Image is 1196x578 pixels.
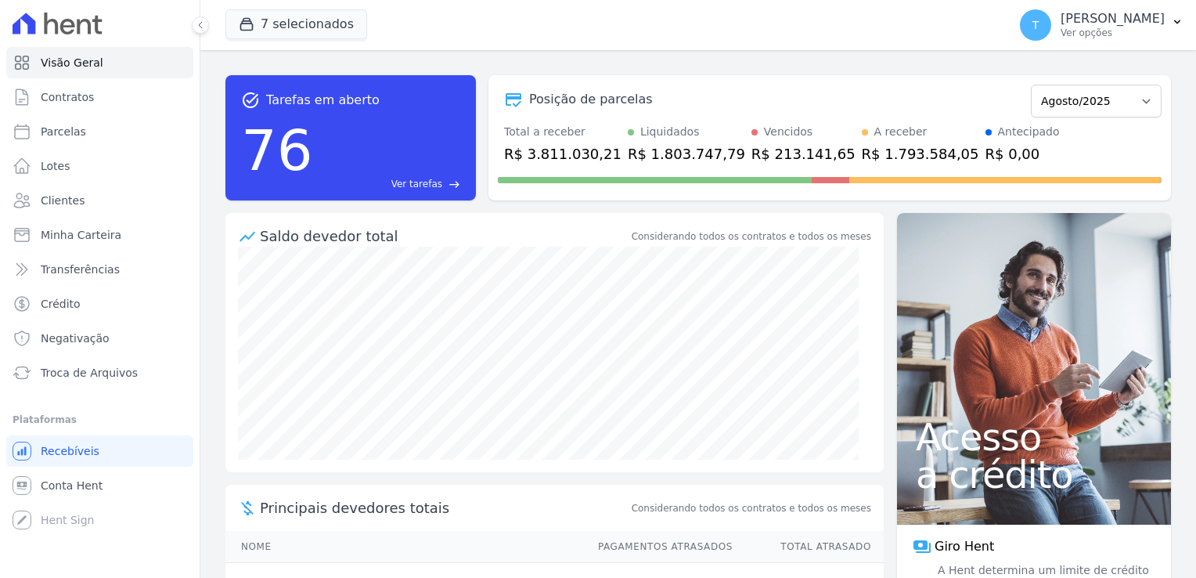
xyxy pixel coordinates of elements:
span: Ver tarefas [391,177,442,191]
div: 76 [241,110,313,191]
div: Posição de parcelas [529,90,653,109]
button: T [PERSON_NAME] Ver opções [1007,3,1196,47]
div: Total a receber [504,124,621,140]
span: Contratos [41,89,94,105]
div: Antecipado [998,124,1060,140]
span: Principais devedores totais [260,497,629,518]
div: R$ 1.793.584,05 [862,143,979,164]
span: Crédito [41,296,81,312]
span: Parcelas [41,124,86,139]
a: Transferências [6,254,193,285]
span: a crédito [916,456,1152,493]
div: Plataformas [13,410,187,429]
span: Visão Geral [41,55,103,70]
span: Conta Hent [41,478,103,493]
a: Ver tarefas east [319,177,460,191]
div: R$ 213.141,65 [751,143,856,164]
a: Minha Carteira [6,219,193,251]
p: [PERSON_NAME] [1061,11,1165,27]
span: task_alt [241,91,260,110]
span: T [1032,20,1039,31]
span: Clientes [41,193,85,208]
th: Nome [225,531,583,563]
div: Saldo devedor total [260,226,629,247]
a: Visão Geral [6,47,193,78]
span: Giro Hent [935,537,994,556]
span: Tarefas em aberto [266,91,380,110]
div: R$ 1.803.747,79 [628,143,745,164]
div: R$ 3.811.030,21 [504,143,621,164]
span: Transferências [41,262,120,277]
a: Recebíveis [6,435,193,467]
div: A receber [874,124,928,140]
a: Clientes [6,185,193,216]
a: Parcelas [6,116,193,147]
div: R$ 0,00 [985,143,1060,164]
a: Lotes [6,150,193,182]
span: Recebíveis [41,443,99,459]
span: east [448,179,460,190]
a: Negativação [6,323,193,354]
p: Ver opções [1061,27,1165,39]
button: 7 selecionados [225,9,367,39]
a: Conta Hent [6,470,193,501]
th: Pagamentos Atrasados [583,531,733,563]
a: Crédito [6,288,193,320]
div: Vencidos [764,124,812,140]
span: Acesso [916,418,1152,456]
a: Troca de Arquivos [6,357,193,388]
span: Considerando todos os contratos e todos os meses [632,501,871,515]
span: Minha Carteira [41,227,121,243]
div: Liquidados [640,124,700,140]
div: Considerando todos os contratos e todos os meses [632,229,871,244]
th: Total Atrasado [733,531,884,563]
span: Negativação [41,331,110,346]
a: Contratos [6,81,193,113]
span: Lotes [41,158,70,174]
span: Troca de Arquivos [41,365,138,381]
